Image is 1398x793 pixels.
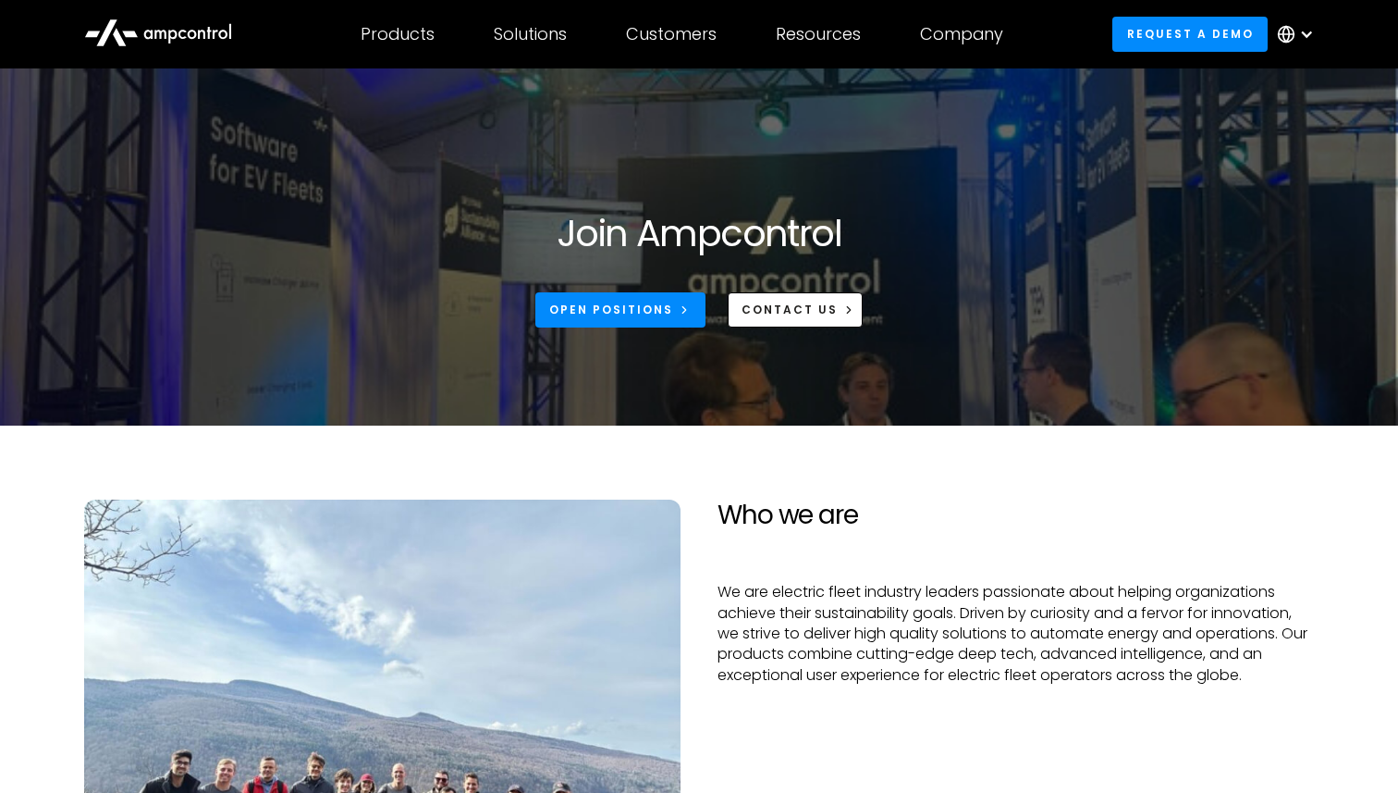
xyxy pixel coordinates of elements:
a: CONTACT US [728,292,864,327]
div: Resources [776,24,861,44]
a: Request a demo [1112,17,1268,51]
div: Company [920,24,1003,44]
p: We are electric fleet industry leaders passionate about helping organizations achieve their susta... [717,582,1314,686]
div: Open Positions [549,302,673,318]
div: Customers [626,24,717,44]
a: Open Positions [535,292,705,327]
div: Products [361,24,435,44]
div: Solutions [494,24,567,44]
div: CONTACT US [742,302,838,318]
h2: Who we are [717,500,1314,531]
h1: Join Ampcontrol [557,211,841,255]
